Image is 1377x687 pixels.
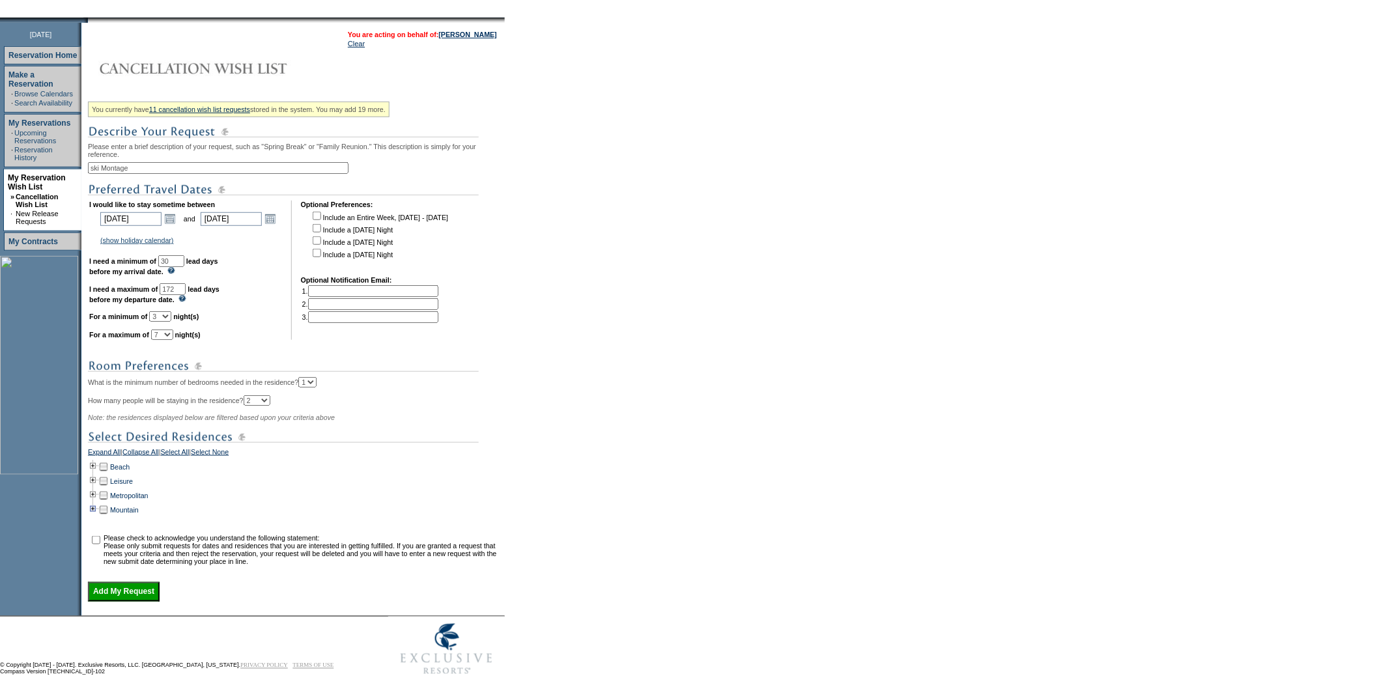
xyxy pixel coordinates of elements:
[178,295,186,302] img: questionMark_lightBlue.gif
[88,582,160,602] input: Add My Request
[30,31,52,38] span: [DATE]
[88,97,502,602] div: Please enter a brief description of your request, such as "Spring Break" or "Family Reunion." Thi...
[122,448,159,460] a: Collapse All
[14,90,73,98] a: Browse Calendars
[8,51,77,60] a: Reservation Home
[14,99,72,107] a: Search Availability
[173,313,199,320] b: night(s)
[89,331,149,339] b: For a maximum of
[11,99,13,107] td: ·
[8,119,70,128] a: My Reservations
[100,212,162,226] input: Date format: M/D/Y. Shortcut keys: [T] for Today. [UP] or [.] for Next Day. [DOWN] or [,] for Pre...
[301,201,373,208] b: Optional Preferences:
[10,193,14,201] b: »
[14,146,53,161] a: Reservation History
[240,662,288,669] a: PRIVACY POLICY
[110,506,139,514] a: Mountain
[89,257,156,265] b: I need a minimum of
[88,448,121,460] a: Expand All
[11,129,13,145] td: ·
[89,201,215,208] b: I would like to stay sometime between
[16,193,58,208] a: Cancellation Wish List
[167,267,175,274] img: questionMark_lightBlue.gif
[8,173,66,191] a: My Reservation Wish List
[301,276,392,284] b: Optional Notification Email:
[11,90,13,98] td: ·
[439,31,497,38] a: [PERSON_NAME]
[191,448,229,460] a: Select None
[88,18,89,23] img: blank.gif
[348,31,497,38] span: You are acting on behalf of:
[104,534,500,565] td: Please check to acknowledge you understand the following statement: Please only submit requests f...
[89,313,147,320] b: For a minimum of
[163,212,177,226] a: Open the calendar popup.
[11,146,13,161] td: ·
[175,331,201,339] b: night(s)
[100,236,174,244] a: (show holiday calendar)
[161,448,190,460] a: Select All
[201,212,262,226] input: Date format: M/D/Y. Shortcut keys: [T] for Today. [UP] or [.] for Next Day. [DOWN] or [,] for Pre...
[263,212,277,226] a: Open the calendar popup.
[302,311,438,323] td: 3.
[83,18,88,23] img: promoShadowLeftCorner.gif
[89,285,158,293] b: I need a maximum of
[182,210,197,228] td: and
[88,448,502,460] div: | | |
[89,285,220,303] b: lead days before my departure date.
[110,477,133,485] a: Leisure
[149,105,250,113] a: 11 cancellation wish list requests
[110,492,149,499] a: Metropolitan
[88,55,348,81] img: Cancellation Wish List
[10,210,14,225] td: ·
[88,102,390,117] div: You currently have stored in the system. You may add 19 more.
[88,358,479,374] img: subTtlRoomPreferences.gif
[16,210,58,225] a: New Release Requests
[110,463,130,471] a: Beach
[293,662,334,669] a: TERMS OF USE
[89,257,218,275] b: lead days before my arrival date.
[310,210,448,267] td: Include an Entire Week, [DATE] - [DATE] Include a [DATE] Night Include a [DATE] Night Include a [...
[302,298,438,310] td: 2.
[14,129,56,145] a: Upcoming Reservations
[302,285,438,297] td: 1.
[8,70,53,89] a: Make a Reservation
[348,40,365,48] a: Clear
[388,617,505,682] img: Exclusive Resorts
[8,237,58,246] a: My Contracts
[88,414,335,421] span: Note: the residences displayed below are filtered based upon your criteria above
